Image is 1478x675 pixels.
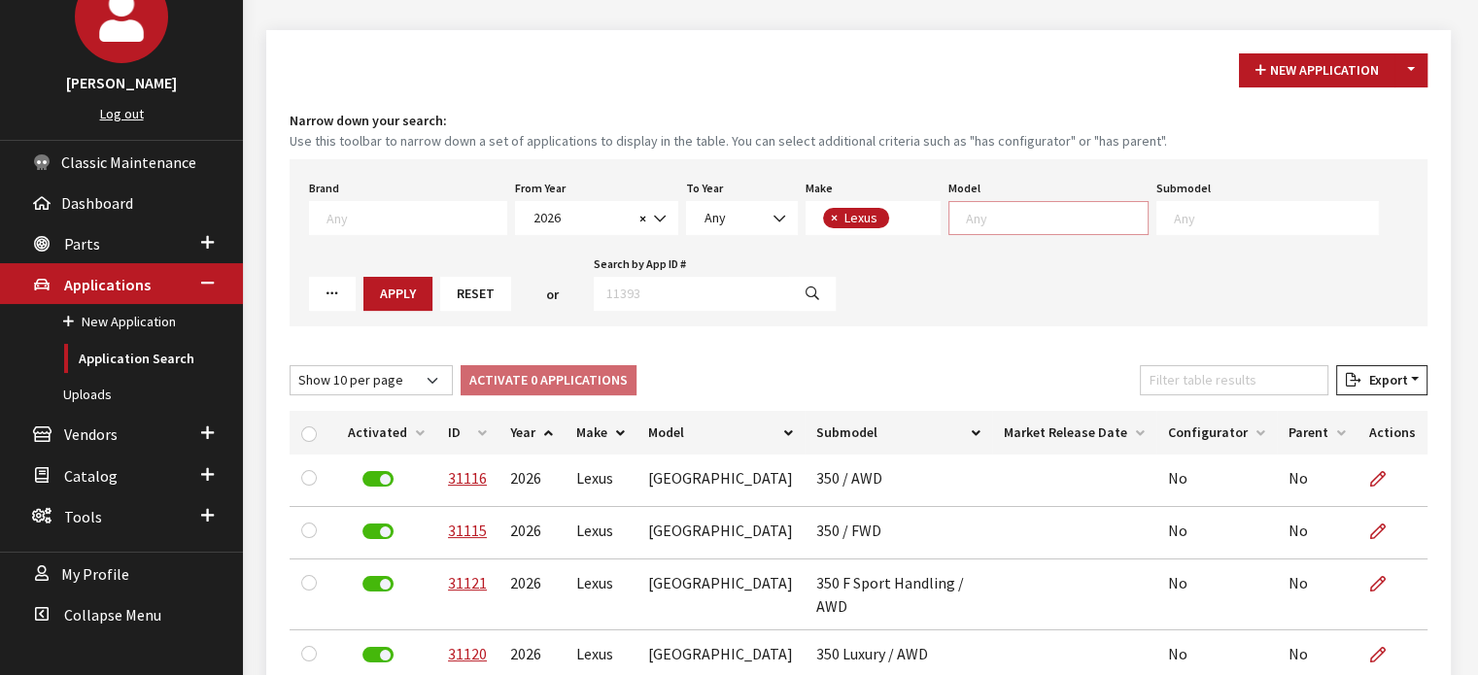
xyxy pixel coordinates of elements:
[362,471,394,487] label: Deactivate Application
[805,455,992,507] td: 350 / AWD
[498,411,565,455] th: Year: activate to sort column ascending
[1140,365,1328,395] input: Filter table results
[1156,455,1277,507] td: No
[842,209,882,226] span: Lexus
[1336,365,1427,395] button: Export
[448,468,487,488] a: 31116
[1358,411,1427,455] th: Actions
[1174,209,1378,226] textarea: Search
[805,411,992,455] th: Submodel: activate to sort column ascending
[823,208,889,228] li: Lexus
[634,208,646,230] button: Remove all items
[565,507,636,559] td: Lexus
[436,411,498,455] th: ID: activate to sort column ascending
[290,111,1427,131] h4: Narrow down your search:
[894,211,905,228] textarea: Search
[1156,180,1211,197] label: Submodel
[1277,559,1358,630] td: No
[1369,507,1402,556] a: Edit Application
[64,275,151,294] span: Applications
[699,208,785,228] span: Any
[806,180,833,197] label: Make
[498,455,565,507] td: 2026
[498,507,565,559] td: 2026
[686,180,723,197] label: To Year
[1156,411,1277,455] th: Configurator: activate to sort column ascending
[448,644,487,663] a: 31120
[594,255,686,273] label: Search by App ID #
[528,208,634,228] span: 2026
[448,573,487,592] a: 31121
[948,180,980,197] label: Model
[61,564,129,584] span: My Profile
[992,411,1156,455] th: Market Release Date: activate to sort column ascending
[594,277,790,311] input: 11393
[61,152,196,172] span: Classic Maintenance
[515,180,566,197] label: From Year
[1156,559,1277,630] td: No
[636,455,805,507] td: [GEOGRAPHIC_DATA]
[290,131,1427,152] small: Use this toolbar to narrow down a set of applications to display in the table. You can select add...
[363,277,432,311] button: Apply
[1369,455,1402,503] a: Edit Application
[705,209,726,226] span: Any
[636,507,805,559] td: [GEOGRAPHIC_DATA]
[515,201,678,235] span: 2026
[546,285,559,305] span: or
[1277,411,1358,455] th: Parent: activate to sort column ascending
[639,210,646,227] span: ×
[448,521,487,540] a: 31115
[823,208,842,228] button: Remove item
[19,71,223,94] h3: [PERSON_NAME]
[309,180,339,197] label: Brand
[64,605,161,624] span: Collapse Menu
[498,559,565,630] td: 2026
[636,411,805,455] th: Model: activate to sort column ascending
[805,559,992,630] td: 350 F Sport Handling / AWD
[1277,507,1358,559] td: No
[64,425,118,445] span: Vendors
[362,647,394,662] label: Deactivate Application
[1239,53,1395,87] button: New Application
[565,455,636,507] td: Lexus
[565,411,636,455] th: Make: activate to sort column ascending
[805,507,992,559] td: 350 / FWD
[327,209,506,226] textarea: Search
[831,209,838,226] span: ×
[61,193,133,213] span: Dashboard
[686,201,798,235] span: Any
[1156,507,1277,559] td: No
[636,559,805,630] td: [GEOGRAPHIC_DATA]
[440,277,511,311] button: Reset
[100,105,144,122] a: Log out
[966,209,1148,226] textarea: Search
[362,523,394,539] label: Deactivate Application
[1369,559,1402,608] a: Edit Application
[336,411,436,455] th: Activated: activate to sort column ascending
[1360,371,1407,388] span: Export
[1277,455,1358,507] td: No
[362,576,394,591] label: Deactivate Application
[64,466,118,486] span: Catalog
[64,507,102,526] span: Tools
[565,559,636,630] td: Lexus
[64,234,100,253] span: Parts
